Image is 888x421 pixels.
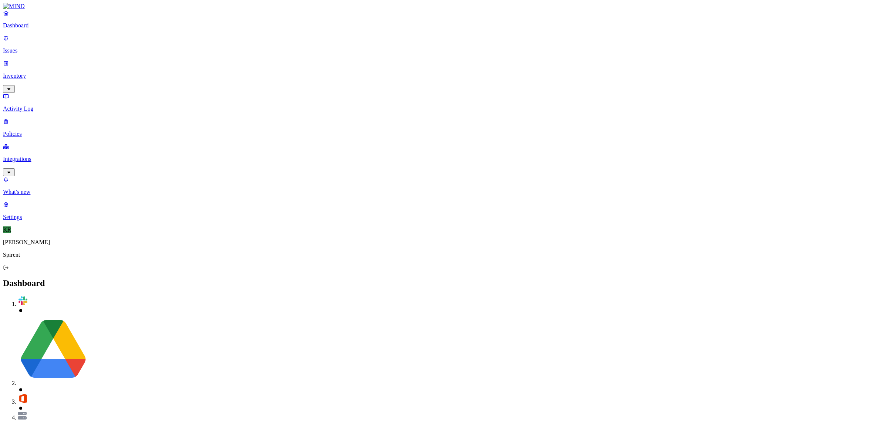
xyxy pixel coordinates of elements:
[3,189,885,195] p: What's new
[3,143,885,175] a: Integrations
[3,156,885,162] p: Integrations
[3,201,885,220] a: Settings
[3,214,885,220] p: Settings
[3,239,885,246] p: [PERSON_NAME]
[3,47,885,54] p: Issues
[3,118,885,137] a: Policies
[18,393,28,404] img: svg%3e
[18,412,27,420] img: svg%3e
[3,73,885,79] p: Inventory
[3,278,885,288] h2: Dashboard
[3,22,885,29] p: Dashboard
[3,3,885,10] a: MIND
[3,10,885,29] a: Dashboard
[3,3,25,10] img: MIND
[3,226,11,233] span: KR
[3,252,885,258] p: Spirent
[18,314,89,385] img: svg%3e
[3,131,885,137] p: Policies
[3,60,885,92] a: Inventory
[3,176,885,195] a: What's new
[3,35,885,54] a: Issues
[3,105,885,112] p: Activity Log
[3,93,885,112] a: Activity Log
[18,296,28,306] img: svg%3e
